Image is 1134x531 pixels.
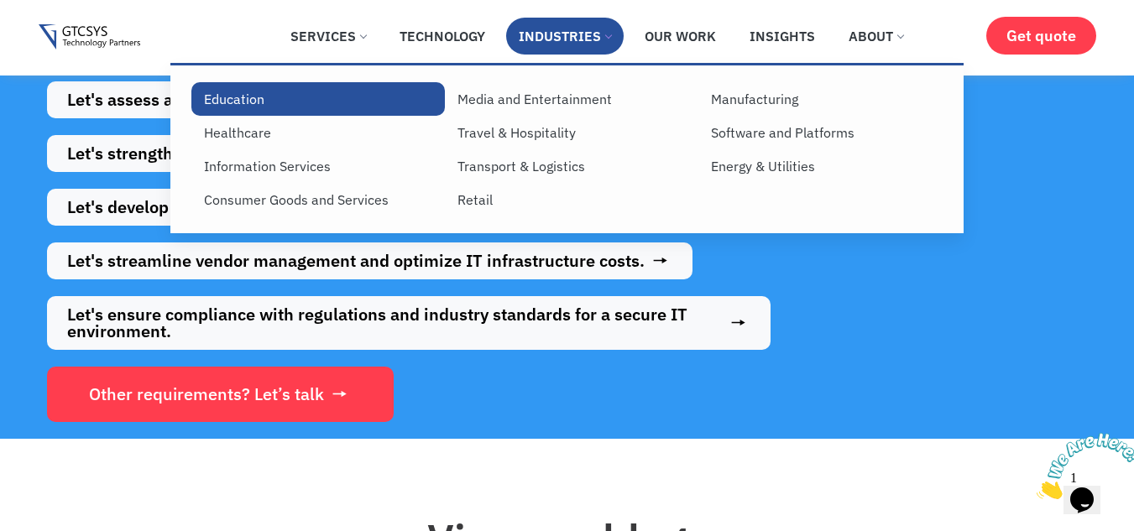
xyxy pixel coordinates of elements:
span: Let's ensure compliance with regulations and industry standards for a secure IT environment. [67,306,723,340]
a: Our Work [632,18,729,55]
span: Let's assess and optimize your IT infrastructure for enhanced performance. [67,91,653,108]
a: Let's streamline vendor management and optimize IT infrastructure costs. [47,242,692,279]
a: Technology [387,18,498,55]
a: Services [278,18,379,55]
span: 1 [7,7,13,21]
a: Software and Platforms [698,116,952,149]
a: Retail [445,183,698,216]
a: Get quote [986,17,1096,55]
a: Insights [737,18,828,55]
a: Travel & Hospitality [445,116,698,149]
a: Industries [506,18,624,55]
a: Let's assess and optimize your IT infrastructure for enhanced performance. [47,81,701,118]
a: Energy & Utilities [698,149,952,183]
a: Education [191,82,445,116]
img: Gtcsys logo [39,24,140,50]
iframe: chat widget [1030,426,1134,506]
a: Let's ensure compliance with regulations and industry standards for a secure IT environment. [47,296,771,350]
a: About [836,18,916,55]
a: Consumer Goods and Services [191,183,445,216]
a: Media and Entertainment [445,82,698,116]
span: Get quote [1006,27,1076,44]
a: Transport & Logistics [445,149,698,183]
a: Healthcare [191,116,445,149]
span: Let's streamline vendor management and optimize IT infrastructure costs. [67,252,645,269]
a: Let's develop a disaster recovery plan to ensure business continuity. [47,189,644,226]
span: Let's strengthen data security and protect your valuable information. [67,145,600,162]
a: Let's strengthen data security and protect your valuable information. [47,135,648,172]
span: Other requirements? Let’s talk [89,386,324,403]
a: Manufacturing [698,82,952,116]
a: Other requirements? Let’s talk [47,367,394,422]
span: Let's develop a disaster recovery plan to ensure business continuity. [67,199,596,216]
img: Chat attention grabber [7,7,111,73]
a: Information Services [191,149,445,183]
